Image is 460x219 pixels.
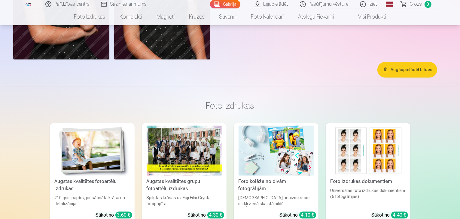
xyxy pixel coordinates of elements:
a: Suvenīri [212,8,244,25]
div: 4,30 € [207,211,224,218]
img: Foto kolāža no divām fotogrāfijām [239,125,314,175]
a: Magnēti [150,8,182,25]
h3: Foto izdrukas [55,100,406,111]
div: 210 gsm papīrs, piesātināta krāsa un detalizācija [52,195,132,207]
div: Universālas foto izdrukas dokumentiem (6 fotogrāfijas) [328,187,408,207]
div: Sākot no [280,211,316,219]
a: Komplekti [113,8,150,25]
div: 4,10 € [299,211,316,218]
img: Foto izdrukas dokumentiem [331,125,406,175]
a: Foto kalendāri [244,8,291,25]
div: Sākot no [96,211,132,219]
img: /fa1 [25,2,32,6]
div: Sākot no [372,211,408,219]
a: Atslēgu piekariņi [291,8,342,25]
div: Sākot no [188,211,224,219]
div: Spilgtas krāsas uz Fuji Film Crystal fotopapīra [144,195,224,207]
a: Krūzes [182,8,212,25]
span: Grozs [410,1,422,8]
a: Visi produkti [342,8,393,25]
div: Foto izdrukas dokumentiem [328,178,408,185]
div: Augstas kvalitātes grupu fotoattēlu izdrukas [144,178,224,192]
a: Foto izdrukas [67,8,113,25]
div: 3,60 € [115,211,132,218]
span: 0 [425,1,431,8]
img: Augstas kvalitātes fotoattēlu izdrukas [55,125,130,175]
div: Augstas kvalitātes fotoattēlu izdrukas [52,178,132,192]
button: Augšupielādēt bildes [377,62,437,77]
div: 4,40 € [391,211,408,218]
div: Foto kolāža no divām fotogrāfijām [236,178,316,192]
div: [DEMOGRAPHIC_DATA] neaizmirstami mirkļi vienā skaistā bildē [236,195,316,207]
